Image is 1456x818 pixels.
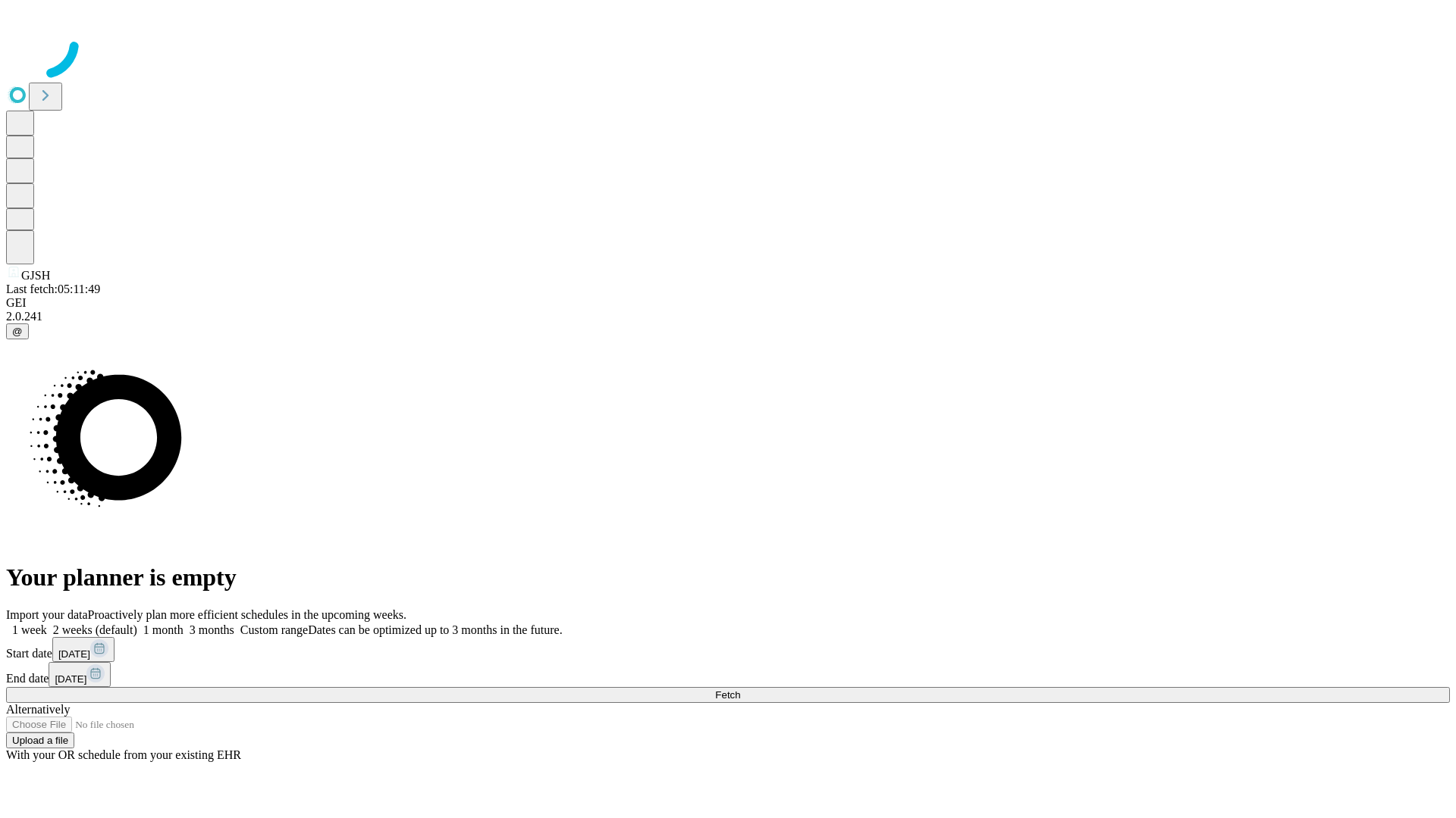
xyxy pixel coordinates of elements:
[52,637,115,662] button: [DATE]
[6,564,1450,592] h1: Your planner is empty
[88,608,406,621] span: Proactively plan more efficient schedules in the upcoming weeks.
[6,662,1450,687] div: End date
[49,662,111,687] button: [DATE]
[190,623,234,636] span: 3 months
[12,326,23,337] span: @
[6,283,100,295] span: Last fetch: 05:11:49
[53,623,137,636] span: 2 weeks (default)
[6,323,29,339] button: @
[12,623,47,636] span: 1 week
[715,689,740,701] span: Fetch
[6,296,1450,310] div: GEI
[6,748,241,761] span: With your OR schedule from your existing EHR
[6,687,1450,703] button: Fetch
[6,637,1450,662] div: Start date
[21,269,50,282] span: GJSH
[308,623,562,636] span: Dates can be optimized up to 3 months in the future.
[240,623,308,636] span: Custom range
[58,648,90,660] span: [DATE]
[55,673,86,685] span: [DATE]
[6,608,88,621] span: Import your data
[6,732,74,748] button: Upload a file
[6,310,1450,323] div: 2.0.241
[143,623,184,636] span: 1 month
[6,703,70,716] span: Alternatively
